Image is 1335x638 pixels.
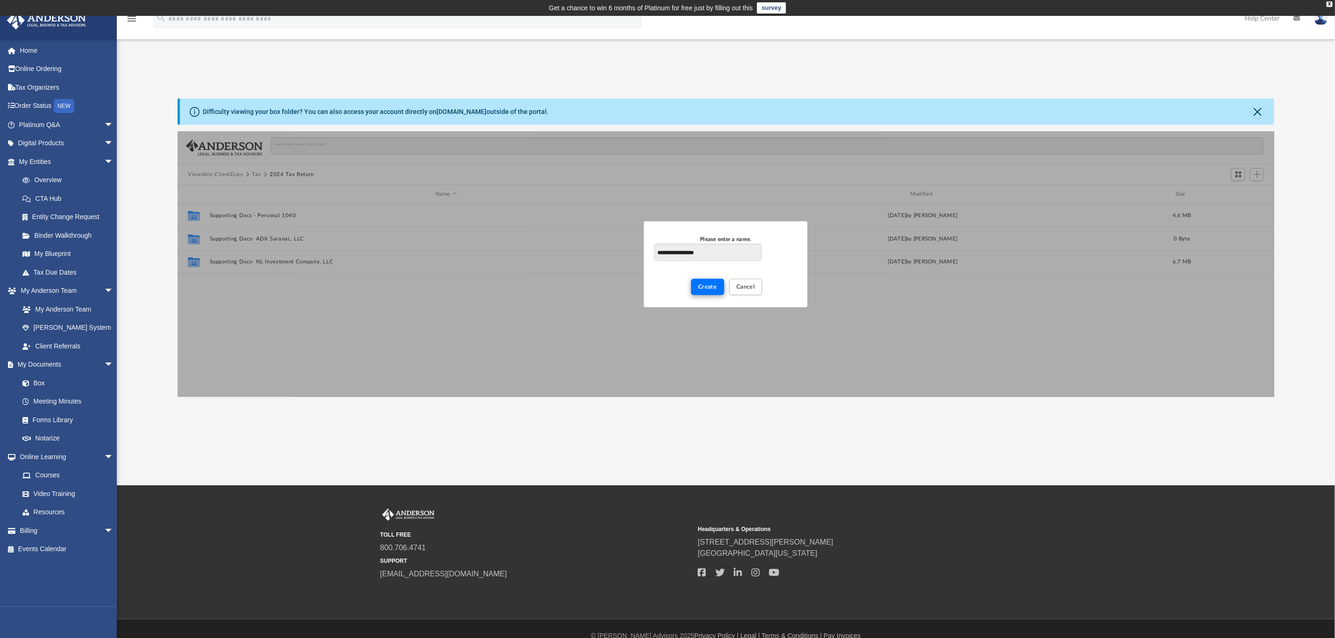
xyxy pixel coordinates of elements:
span: arrow_drop_down [104,282,123,301]
a: Events Calendar [7,540,128,559]
a: Meeting Minutes [13,392,123,411]
button: Create [691,278,724,295]
a: Online Ordering [7,60,128,78]
i: search [156,13,166,23]
a: [GEOGRAPHIC_DATA][US_STATE] [698,549,818,557]
span: arrow_drop_down [104,355,123,375]
span: arrow_drop_down [104,152,123,171]
a: Courses [13,466,123,485]
div: close [1327,1,1333,7]
div: Please enter a name. [654,235,797,244]
a: CTA Hub [13,189,128,208]
a: Overview [13,171,128,190]
span: Cancel [736,284,755,289]
span: arrow_drop_down [104,115,123,135]
button: Cancel [729,278,762,295]
a: menu [126,18,137,24]
a: Billingarrow_drop_down [7,521,128,540]
a: Video Training [13,484,118,503]
span: arrow_drop_down [104,521,123,540]
img: Anderson Advisors Platinum Portal [380,509,436,521]
span: arrow_drop_down [104,447,123,467]
small: Headquarters & Operations [698,525,1009,533]
img: User Pic [1314,12,1328,25]
a: Tax Organizers [7,78,128,97]
a: survey [757,2,786,14]
i: menu [126,13,137,24]
a: Entity Change Request [13,208,128,227]
a: [DOMAIN_NAME] [436,108,486,115]
a: [PERSON_NAME] System [13,319,123,337]
a: Forms Library [13,411,118,429]
a: [EMAIL_ADDRESS][DOMAIN_NAME] [380,570,507,578]
a: My Blueprint [13,245,123,263]
a: My Anderson Team [13,300,118,319]
a: [STREET_ADDRESS][PERSON_NAME] [698,538,834,546]
a: Notarize [13,429,123,448]
a: My Anderson Teamarrow_drop_down [7,282,123,300]
a: My Entitiesarrow_drop_down [7,152,128,171]
small: TOLL FREE [380,531,692,539]
small: SUPPORT [380,557,692,565]
div: Get a chance to win 6 months of Platinum for free just by filling out this [549,2,753,14]
div: NEW [54,99,74,113]
a: 800.706.4741 [380,544,426,552]
span: arrow_drop_down [104,134,123,153]
a: Platinum Q&Aarrow_drop_down [7,115,128,134]
a: Resources [13,503,123,522]
img: Anderson Advisors Platinum Portal [4,11,89,29]
a: Digital Productsarrow_drop_down [7,134,128,153]
a: Online Learningarrow_drop_down [7,447,123,466]
input: Please enter a name. [654,243,761,261]
a: Binder Walkthrough [13,226,128,245]
a: Order StatusNEW [7,97,128,116]
a: Box [13,374,118,392]
a: Client Referrals [13,337,123,355]
span: Create [698,284,717,289]
div: New Folder [644,221,807,307]
a: Home [7,41,128,60]
button: Close [1251,105,1264,118]
a: Tax Due Dates [13,263,128,282]
div: Difficulty viewing your box folder? You can also access your account directly on outside of the p... [203,107,549,117]
a: My Documentsarrow_drop_down [7,355,123,374]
